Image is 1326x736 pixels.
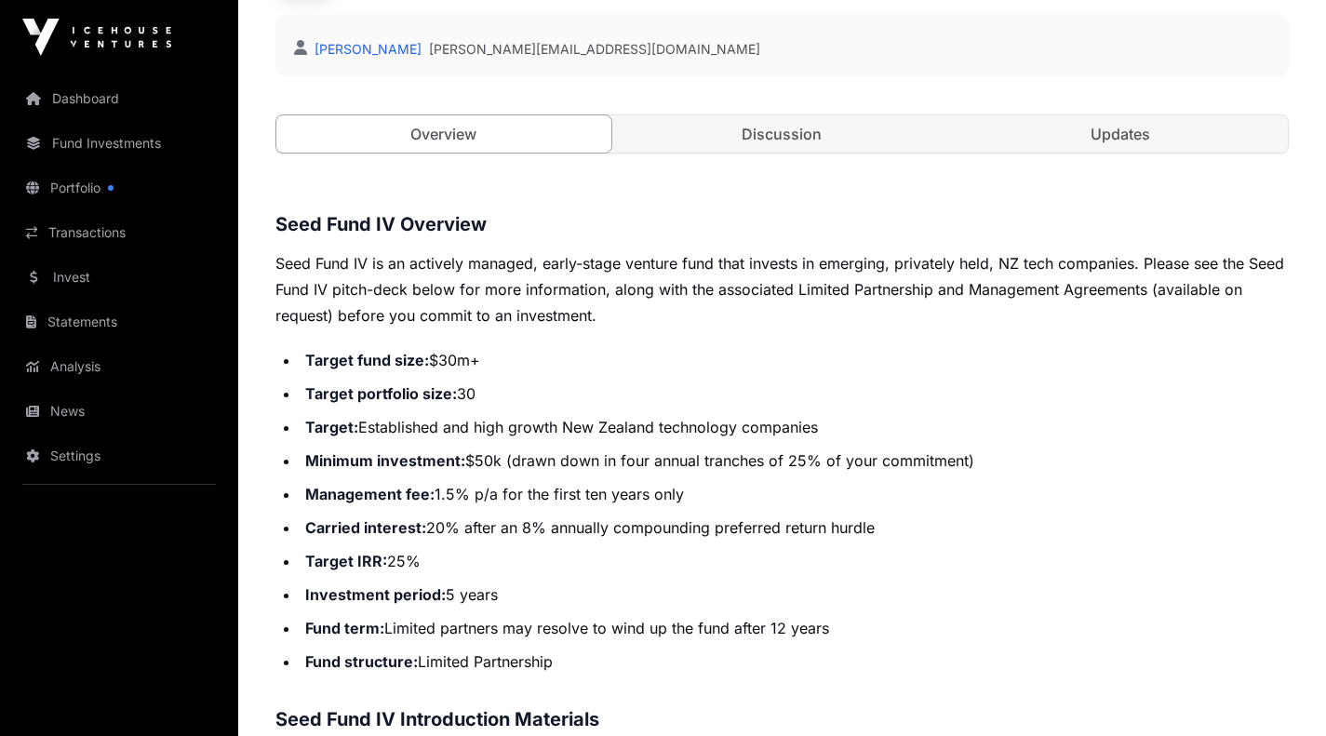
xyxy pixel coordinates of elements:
[275,704,1289,734] h3: Seed Fund IV Introduction Materials
[953,115,1288,153] a: Updates
[305,485,435,503] strong: Management fee:
[1233,647,1326,736] iframe: Chat Widget
[22,19,171,56] img: Icehouse Ventures Logo
[300,649,1289,675] li: Limited Partnership
[300,481,1289,507] li: 1.5% p/a for the first ten years only
[300,381,1289,407] li: 30
[305,418,358,436] strong: Target:
[15,78,223,119] a: Dashboard
[300,615,1289,641] li: Limited partners may resolve to wind up the fund after 12 years
[300,582,1289,608] li: 5 years
[15,212,223,253] a: Transactions
[305,351,429,369] strong: Target fund size:
[305,652,418,671] strong: Fund structure:
[15,391,223,432] a: News
[15,301,223,342] a: Statements
[300,448,1289,474] li: $50k (drawn down in four annual tranches of 25% of your commitment)
[15,346,223,387] a: Analysis
[276,115,1288,153] nav: Tabs
[300,414,1289,440] li: Established and high growth New Zealand technology companies
[275,209,1289,239] h3: Seed Fund IV Overview
[429,40,760,59] a: [PERSON_NAME][EMAIL_ADDRESS][DOMAIN_NAME]
[15,257,223,298] a: Invest
[275,250,1289,328] p: Seed Fund IV is an actively managed, early-stage venture fund that invests in emerging, privately...
[311,41,422,57] a: [PERSON_NAME]
[305,451,465,470] strong: Minimum investment:
[305,384,457,403] strong: Target portfolio size:
[15,167,223,208] a: Portfolio
[15,435,223,476] a: Settings
[300,548,1289,574] li: 25%
[305,552,387,570] strong: Target IRR:
[615,115,950,153] a: Discussion
[275,114,612,154] a: Overview
[305,518,426,537] strong: Carried interest:
[300,515,1289,541] li: 20% after an 8% annually compounding preferred return hurdle
[15,123,223,164] a: Fund Investments
[305,619,384,637] strong: Fund term:
[300,347,1289,373] li: $30m+
[305,585,446,604] strong: Investment period:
